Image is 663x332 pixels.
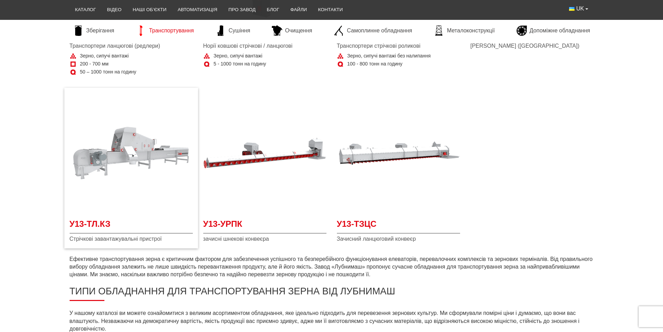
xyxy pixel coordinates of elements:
button: UK [563,2,593,15]
span: Зерно, сипучі вантажі без налипання [347,53,431,60]
span: Очищення [285,27,312,34]
a: Відео [102,2,127,17]
a: Наші об’єкти [127,2,172,17]
span: Зберігання [86,27,115,34]
span: 50 – 1000 тонн на годину [80,69,136,76]
a: Допоміжне обладнання [513,25,594,36]
a: У13-УРПК [203,218,326,234]
span: Норії ковшові стрічкові / ланцюгові [203,42,326,50]
a: Про завод [223,2,261,17]
a: Металоконструкції [430,25,498,36]
span: 5 - 1000 тонн на годину [214,61,266,68]
span: Самоплинне обладнання [347,27,412,34]
a: Файли [285,2,313,17]
span: Зачисний ланцюговий конвеєр [337,235,460,243]
a: Самоплинне обладнання [330,25,416,36]
span: Сушіння [229,27,250,34]
img: Українська [569,7,575,11]
a: Сушіння [212,25,254,36]
p: Ефективне транспортування зерна є критичним фактором для забезпечення успішного та безперебійного... [70,255,594,279]
a: Зберігання [70,25,118,36]
a: Контакти [313,2,348,17]
a: Блог [261,2,285,17]
span: Допоміжне обладнання [530,27,590,34]
span: [PERSON_NAME] ([GEOGRAPHIC_DATA]) [471,42,594,50]
span: Зерно, сипучі вантажі [80,53,129,60]
span: Транспортери ланцюгові (редлери) [70,42,193,50]
span: Стрічкові завантажувальні пристрої [70,235,193,243]
span: 200 - 700 мм [80,61,109,68]
span: UK [576,5,584,13]
a: Каталог [70,2,102,17]
span: Металоконструкції [447,27,495,34]
a: Автоматизація [172,2,223,17]
span: Транспортери стрічкові роликові [337,42,460,50]
a: Транспортування [132,25,197,36]
h2: Типи обладнання для транспортування зерна від Лубнимаш [70,286,594,301]
a: У13-ТЗЦС [337,218,460,234]
span: зачисні шнекові конвеєра [203,235,326,243]
a: У13-ТЛ.КЗ [70,218,193,234]
span: 100 - 800 тонн на годину [347,61,403,68]
span: Транспортування [149,27,194,34]
span: Зерно, сипучі вантажі [214,53,262,60]
a: Очищення [268,25,316,36]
